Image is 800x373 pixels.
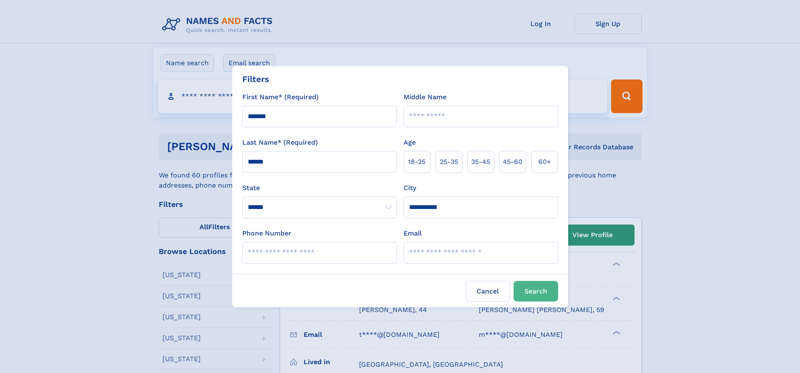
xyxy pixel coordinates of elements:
label: Email [404,228,422,238]
button: Search [514,281,558,302]
label: State [242,183,397,193]
div: Filters [242,73,269,85]
label: First Name* (Required) [242,92,319,102]
label: City [404,183,416,193]
label: Cancel [466,281,510,302]
span: 18‑25 [408,157,425,167]
label: Middle Name [404,92,446,102]
label: Age [404,138,416,148]
span: 60+ [538,157,551,167]
span: 45‑60 [503,157,522,167]
span: 25‑35 [440,157,458,167]
label: Phone Number [242,228,291,238]
label: Last Name* (Required) [242,138,318,148]
span: 35‑45 [471,157,490,167]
